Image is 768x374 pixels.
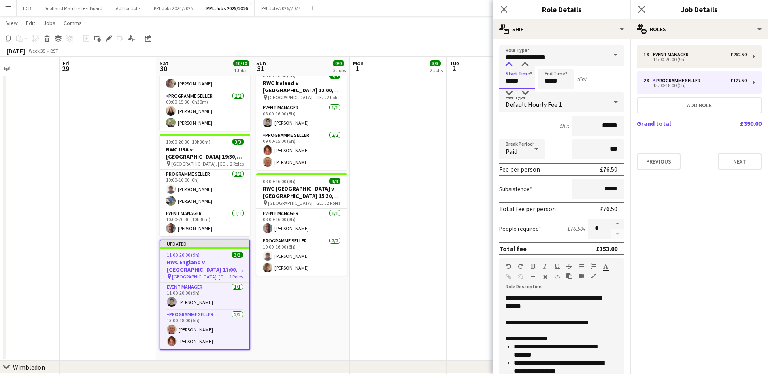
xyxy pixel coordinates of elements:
[611,219,624,229] button: Increase
[630,4,768,15] h3: Job Details
[60,18,85,28] a: Comms
[256,79,347,94] h3: RWC Ireland v [GEOGRAPHIC_DATA] 12:00, [GEOGRAPHIC_DATA]
[229,274,243,280] span: 2 Roles
[542,274,548,280] button: Clear Formatting
[600,165,617,173] div: £76.50
[499,225,541,232] label: People required
[232,252,243,258] span: 3/3
[493,19,630,39] div: Shift
[158,64,168,73] span: 30
[653,52,692,57] div: Event Manager
[6,19,18,27] span: View
[603,263,608,270] button: Text Color
[17,0,38,16] button: ECB
[643,57,747,62] div: 11:00-20:00 (9h)
[327,200,340,206] span: 2 Roles
[499,244,527,253] div: Total fee
[256,59,266,67] span: Sun
[596,244,617,253] div: £153.00
[327,94,340,100] span: 2 Roles
[256,173,347,276] app-job-card: 08:00-16:00 (8h)3/3RWC [GEOGRAPHIC_DATA] v [GEOGRAPHIC_DATA] 15:30, [GEOGRAPHIC_DATA] [GEOGRAPHIC...
[329,178,340,184] span: 3/3
[637,153,681,170] button: Previous
[499,185,532,193] label: Subsistence
[579,263,584,270] button: Unordered List
[62,64,69,73] span: 29
[172,274,229,280] span: [GEOGRAPHIC_DATA], [GEOGRAPHIC_DATA]
[542,263,548,270] button: Italic
[160,209,250,236] app-card-role: Event Manager1/110:00-20:30 (10h30m)[PERSON_NAME]
[449,64,459,73] span: 2
[255,0,307,16] button: PPL Jobs 2026/2027
[653,78,704,83] div: Programme Seller
[530,274,536,280] button: Horizontal Line
[23,18,38,28] a: Edit
[566,273,572,279] button: Paste as plain text
[256,236,347,276] app-card-role: Programme Seller2/210:00-16:00 (6h)[PERSON_NAME][PERSON_NAME]
[27,48,47,54] span: Week 35
[577,75,586,83] div: (6h)
[160,170,250,209] app-card-role: Programme Seller2/210:00-16:00 (6h)[PERSON_NAME][PERSON_NAME]
[256,68,347,170] app-job-card: 08:00-16:00 (8h)3/3RWC Ireland v [GEOGRAPHIC_DATA] 12:00, [GEOGRAPHIC_DATA] [GEOGRAPHIC_DATA], [G...
[160,310,249,349] app-card-role: Programme Seller2/213:00-18:00 (5h)[PERSON_NAME][PERSON_NAME]
[160,146,250,160] h3: RWC USA v [GEOGRAPHIC_DATA] 19:30, [GEOGRAPHIC_DATA]
[263,178,296,184] span: 08:00-16:00 (8h)
[256,103,347,131] app-card-role: Event Manager1/108:00-16:00 (8h)[PERSON_NAME]
[166,139,211,145] span: 10:00-20:30 (10h30m)
[579,273,584,279] button: Insert video
[6,47,25,55] div: [DATE]
[554,263,560,270] button: Underline
[160,91,250,131] app-card-role: Programme Seller2/209:00-15:30 (6h30m)[PERSON_NAME][PERSON_NAME]
[256,131,347,170] app-card-role: Programme Seller2/209:00-15:00 (6h)[PERSON_NAME][PERSON_NAME]
[109,0,147,16] button: Ad Hoc Jobs
[554,274,560,280] button: HTML Code
[167,252,200,258] span: 11:00-20:00 (9h)
[160,134,250,236] app-job-card: 10:00-20:30 (10h30m)3/3RWC USA v [GEOGRAPHIC_DATA] 19:30, [GEOGRAPHIC_DATA] [GEOGRAPHIC_DATA], [G...
[643,83,747,87] div: 13:00-18:00 (5h)
[450,59,459,67] span: Tue
[643,52,653,57] div: 1 x
[147,0,200,16] button: PPL Jobs 2024/2025
[26,19,35,27] span: Edit
[13,363,45,371] div: Wimbledon
[559,122,569,130] div: 6h x
[256,209,347,236] app-card-role: Event Manager1/108:00-16:00 (8h)[PERSON_NAME]
[160,28,250,131] div: 08:00-16:00 (8h)3/3RWC Double Header Canada v [GEOGRAPHIC_DATA] 12:00 & Scotland v [GEOGRAPHIC_DA...
[506,263,511,270] button: Undo
[171,161,230,167] span: [GEOGRAPHIC_DATA], [GEOGRAPHIC_DATA]
[713,117,762,130] td: £390.00
[730,78,747,83] div: £127.50
[643,78,653,83] div: 2 x
[430,60,441,66] span: 3/3
[530,263,536,270] button: Bold
[637,97,762,113] button: Add role
[352,64,364,73] span: 1
[333,67,346,73] div: 3 Jobs
[234,67,249,73] div: 4 Jobs
[160,240,249,247] div: Updated
[637,117,713,130] td: Grand total
[255,64,266,73] span: 31
[38,0,109,16] button: Scotland Match - Test Board
[718,153,762,170] button: Next
[506,147,517,155] span: Paid
[3,18,21,28] a: View
[730,52,747,57] div: £262.50
[493,4,630,15] h3: Role Details
[506,100,562,108] span: Default Hourly Fee 1
[600,205,617,213] div: £76.50
[567,225,585,232] div: £76.50 x
[430,67,443,73] div: 2 Jobs
[160,64,250,91] app-card-role: Event Manager1/108:00-16:00 (8h)[PERSON_NAME]
[333,60,344,66] span: 9/9
[268,94,327,100] span: [GEOGRAPHIC_DATA], [GEOGRAPHIC_DATA]
[160,259,249,273] h3: RWC England v [GEOGRAPHIC_DATA] 17:00, [GEOGRAPHIC_DATA]
[591,273,596,279] button: Fullscreen
[200,0,255,16] button: PPL Jobs 2025/2026
[160,240,250,350] app-job-card: Updated11:00-20:00 (9h)3/3RWC England v [GEOGRAPHIC_DATA] 17:00, [GEOGRAPHIC_DATA] [GEOGRAPHIC_DA...
[233,60,249,66] span: 10/10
